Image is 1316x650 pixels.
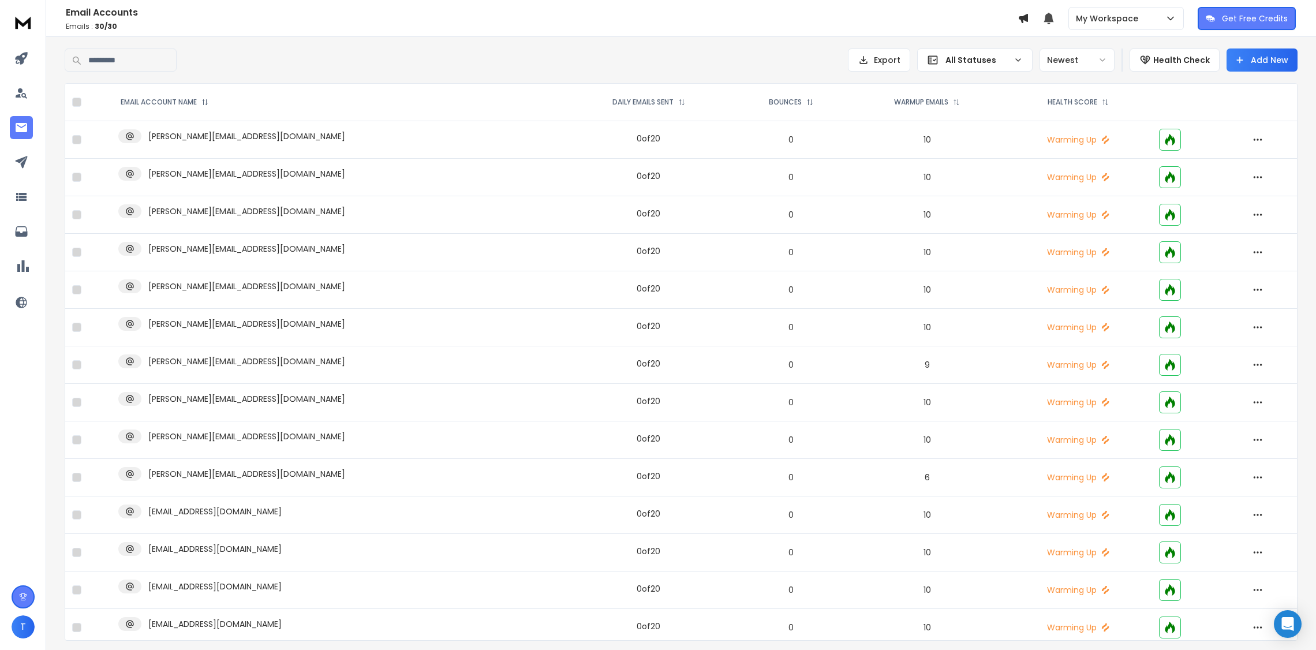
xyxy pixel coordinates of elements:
[1012,434,1145,446] p: Warming Up
[1012,397,1145,408] p: Warming Up
[1012,209,1145,221] p: Warming Up
[637,470,660,482] div: 0 of 20
[848,48,910,72] button: Export
[1012,622,1145,633] p: Warming Up
[849,121,1005,159] td: 10
[637,133,660,144] div: 0 of 20
[148,618,282,630] p: [EMAIL_ADDRESS][DOMAIN_NAME]
[637,208,660,219] div: 0 of 20
[1012,472,1145,483] p: Warming Up
[66,22,1018,31] p: Emails :
[637,546,660,557] div: 0 of 20
[148,318,345,330] p: [PERSON_NAME][EMAIL_ADDRESS][DOMAIN_NAME]
[1012,246,1145,258] p: Warming Up
[12,12,35,33] img: logo
[740,246,842,258] p: 0
[849,384,1005,421] td: 10
[1274,610,1302,638] div: Open Intercom Messenger
[740,322,842,333] p: 0
[1040,48,1115,72] button: Newest
[148,393,345,405] p: [PERSON_NAME][EMAIL_ADDRESS][DOMAIN_NAME]
[740,434,842,446] p: 0
[740,472,842,483] p: 0
[637,245,660,257] div: 0 of 20
[740,547,842,558] p: 0
[1012,509,1145,521] p: Warming Up
[1198,7,1296,30] button: Get Free Credits
[637,170,660,182] div: 0 of 20
[1227,48,1298,72] button: Add New
[849,609,1005,647] td: 10
[740,359,842,371] p: 0
[148,506,282,517] p: [EMAIL_ADDRESS][DOMAIN_NAME]
[148,543,282,555] p: [EMAIL_ADDRESS][DOMAIN_NAME]
[740,171,842,183] p: 0
[66,6,1018,20] h1: Email Accounts
[1076,13,1143,24] p: My Workspace
[1012,134,1145,145] p: Warming Up
[1222,13,1288,24] p: Get Free Credits
[894,98,948,107] p: WARMUP EMAILS
[1130,48,1220,72] button: Health Check
[637,320,660,332] div: 0 of 20
[637,508,660,520] div: 0 of 20
[637,621,660,632] div: 0 of 20
[849,534,1005,571] td: 10
[148,206,345,217] p: [PERSON_NAME][EMAIL_ADDRESS][DOMAIN_NAME]
[12,615,35,638] button: T
[849,309,1005,346] td: 10
[945,54,1009,66] p: All Statuses
[1153,54,1210,66] p: Health Check
[148,130,345,142] p: [PERSON_NAME][EMAIL_ADDRESS][DOMAIN_NAME]
[148,356,345,367] p: [PERSON_NAME][EMAIL_ADDRESS][DOMAIN_NAME]
[637,283,660,294] div: 0 of 20
[740,397,842,408] p: 0
[769,98,802,107] p: BOUNCES
[121,98,208,107] div: EMAIL ACCOUNT NAME
[740,209,842,221] p: 0
[148,281,345,292] p: [PERSON_NAME][EMAIL_ADDRESS][DOMAIN_NAME]
[849,271,1005,309] td: 10
[637,395,660,407] div: 0 of 20
[740,284,842,296] p: 0
[1012,171,1145,183] p: Warming Up
[740,622,842,633] p: 0
[95,21,117,31] span: 30 / 30
[849,496,1005,534] td: 10
[148,581,282,592] p: [EMAIL_ADDRESS][DOMAIN_NAME]
[849,421,1005,459] td: 10
[612,98,674,107] p: DAILY EMAILS SENT
[1012,322,1145,333] p: Warming Up
[148,243,345,255] p: [PERSON_NAME][EMAIL_ADDRESS][DOMAIN_NAME]
[849,196,1005,234] td: 10
[849,159,1005,196] td: 10
[740,134,842,145] p: 0
[1012,584,1145,596] p: Warming Up
[1012,359,1145,371] p: Warming Up
[148,168,345,180] p: [PERSON_NAME][EMAIL_ADDRESS][DOMAIN_NAME]
[849,459,1005,496] td: 6
[148,431,345,442] p: [PERSON_NAME][EMAIL_ADDRESS][DOMAIN_NAME]
[740,509,842,521] p: 0
[148,468,345,480] p: [PERSON_NAME][EMAIL_ADDRESS][DOMAIN_NAME]
[637,433,660,444] div: 0 of 20
[1048,98,1097,107] p: HEALTH SCORE
[849,346,1005,384] td: 9
[849,234,1005,271] td: 10
[637,358,660,369] div: 0 of 20
[637,583,660,595] div: 0 of 20
[1012,547,1145,558] p: Warming Up
[1012,284,1145,296] p: Warming Up
[740,584,842,596] p: 0
[849,571,1005,609] td: 10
